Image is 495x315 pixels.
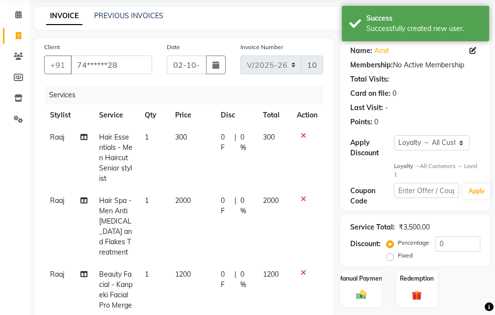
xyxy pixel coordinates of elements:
input: Enter Offer / Coupon Code [394,183,459,198]
div: Total Visits: [350,74,389,85]
div: Coupon Code [350,186,393,206]
a: PREVIOUS INVOICES [94,11,163,20]
span: 0 F [221,132,230,153]
span: Beauty Facial - Kanpeki Facial Pro Merge [99,270,132,310]
div: 0 [392,88,396,99]
div: Apply Discount [350,138,393,158]
div: 0 [374,117,378,127]
span: 1200 [175,270,191,279]
label: Manual Payment [338,274,385,283]
span: 0 % [240,269,252,290]
div: ₹3,500.00 [399,222,430,232]
div: Last Visit: [350,103,383,113]
div: Card on file: [350,88,391,99]
th: Stylist [44,104,93,126]
span: Hair Spa - Men Anti [MEDICAL_DATA] and Flakes Treatment [99,196,132,257]
th: Total [257,104,291,126]
img: _cash.svg [353,289,369,300]
div: Discount: [350,239,381,249]
strong: Loyalty → [394,163,420,170]
span: 2000 [175,196,191,205]
span: Raaj [50,196,64,205]
img: _gift.svg [409,289,425,301]
label: Redemption [400,274,434,283]
span: | [234,132,236,153]
th: Service [93,104,139,126]
th: Action [291,104,323,126]
div: Service Total: [350,222,395,232]
div: Points: [350,117,372,127]
a: INVOICE [46,7,82,25]
span: 1 [145,270,149,279]
span: 1200 [263,270,279,279]
div: Successfully created new user. [366,24,482,34]
span: 0 F [221,196,230,216]
div: - [385,103,388,113]
span: 1 [145,133,149,142]
label: Invoice Number [240,43,283,52]
div: Success [366,13,482,24]
input: Search by Name/Mobile/Email/Code [71,56,152,74]
label: Fixed [398,251,413,260]
div: All Customers → Level 1 [394,162,480,179]
button: +91 [44,56,72,74]
span: 0 % [240,196,252,216]
span: 2000 [263,196,279,205]
span: Raaj [50,133,64,142]
span: 300 [175,133,187,142]
span: | [234,196,236,216]
label: Percentage [398,238,429,247]
div: Name: [350,46,372,56]
th: Price [169,104,215,126]
span: Raaj [50,270,64,279]
span: Hair Essentials - Men Haircut Senior stylist [99,133,132,183]
button: Apply [463,184,491,199]
span: 0 % [240,132,252,153]
span: 300 [263,133,275,142]
span: | [234,269,236,290]
th: Qty [139,104,169,126]
a: Amit [374,46,389,56]
label: Date [167,43,180,52]
span: 1 [145,196,149,205]
th: Disc [215,104,257,126]
div: Services [45,86,331,104]
div: No Active Membership [350,60,480,70]
div: Membership: [350,60,393,70]
label: Client [44,43,60,52]
span: 0 F [221,269,230,290]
